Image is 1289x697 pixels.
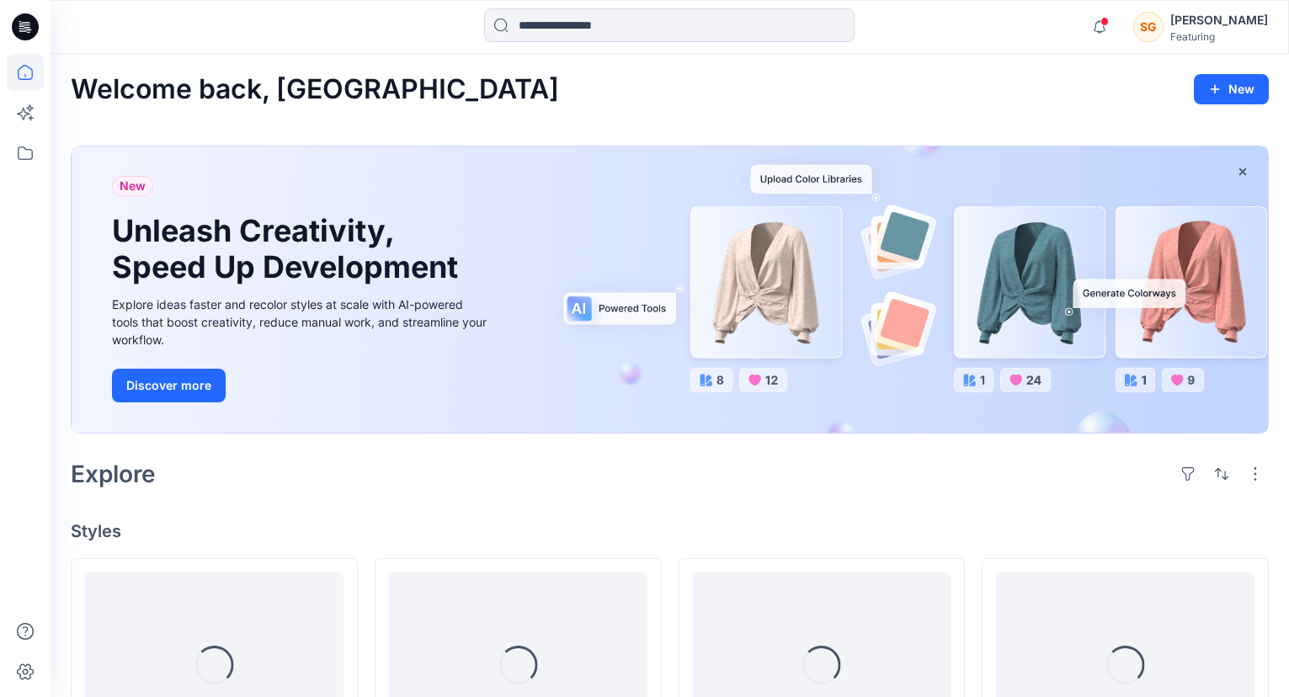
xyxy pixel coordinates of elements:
[112,295,491,348] div: Explore ideas faster and recolor styles at scale with AI-powered tools that boost creativity, red...
[1133,12,1164,42] div: SG
[120,176,146,196] span: New
[112,369,491,402] a: Discover more
[112,213,466,285] h1: Unleash Creativity, Speed Up Development
[71,521,1269,541] h4: Styles
[71,460,156,487] h2: Explore
[71,74,559,105] h2: Welcome back, [GEOGRAPHIC_DATA]
[112,369,226,402] button: Discover more
[1194,74,1269,104] button: New
[1170,10,1268,30] div: [PERSON_NAME]
[1170,30,1268,43] div: Featuring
